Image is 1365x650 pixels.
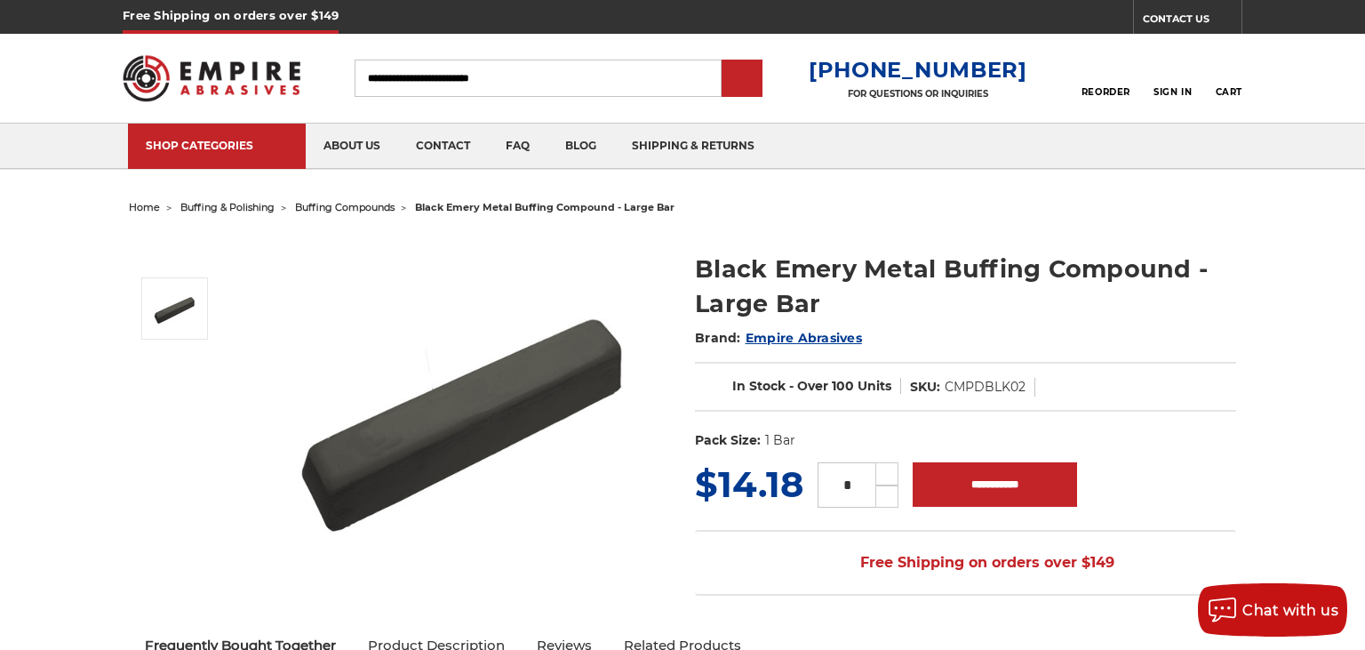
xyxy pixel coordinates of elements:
[695,431,761,450] dt: Pack Size:
[809,57,1027,83] a: [PHONE_NUMBER]
[695,330,741,346] span: Brand:
[858,378,891,394] span: Units
[180,201,275,213] a: buffing & polishing
[152,286,196,331] img: Black Stainless Steel Buffing Compound
[1082,59,1130,97] a: Reorder
[746,330,862,346] a: Empire Abrasives
[614,124,772,169] a: shipping & returns
[1082,86,1130,98] span: Reorder
[282,233,637,589] img: Black Stainless Steel Buffing Compound
[1153,86,1192,98] span: Sign In
[488,124,547,169] a: faq
[129,201,160,213] a: home
[765,431,795,450] dd: 1 Bar
[398,124,488,169] a: contact
[1198,583,1347,637] button: Chat with us
[547,124,614,169] a: blog
[789,378,828,394] span: - Over
[695,462,803,506] span: $14.18
[945,378,1026,397] dd: CMPDBLK02
[1216,59,1242,98] a: Cart
[1216,86,1242,98] span: Cart
[1242,602,1338,619] span: Chat with us
[809,88,1027,100] p: FOR QUESTIONS OR INQUIRIES
[123,44,300,113] img: Empire Abrasives
[832,378,854,394] span: 100
[732,378,786,394] span: In Stock
[910,378,940,397] dt: SKU:
[1143,9,1241,34] a: CONTACT US
[724,61,760,97] input: Submit
[295,201,395,213] a: buffing compounds
[146,139,288,152] div: SHOP CATEGORIES
[306,124,398,169] a: about us
[695,252,1236,321] h1: Black Emery Metal Buffing Compound - Large Bar
[415,201,675,213] span: black emery metal buffing compound - large bar
[818,545,1114,581] span: Free Shipping on orders over $149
